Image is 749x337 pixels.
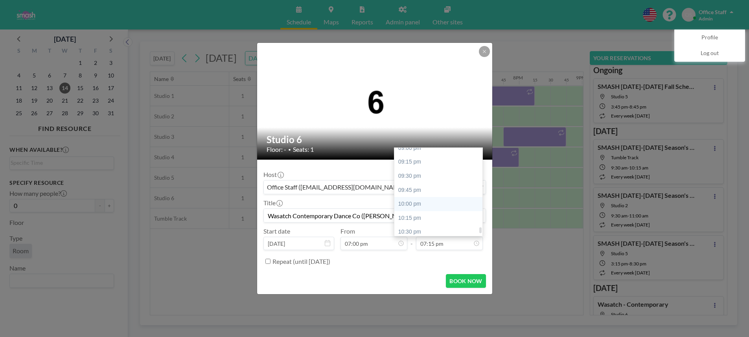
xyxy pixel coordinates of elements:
[267,145,286,153] span: Floor: -
[263,199,282,207] label: Title
[394,155,482,169] div: 09:15 pm
[394,141,482,155] div: 09:00 pm
[394,211,482,225] div: 10:15 pm
[675,30,745,46] a: Profile
[446,274,486,288] button: BOOK NOW
[394,225,482,239] div: 10:30 pm
[340,227,355,235] label: From
[675,46,745,61] a: Log out
[257,82,493,120] img: 537.png
[263,227,290,235] label: Start date
[267,134,484,145] h2: Studio 6
[410,230,413,247] span: -
[394,183,482,197] div: 09:45 pm
[293,145,314,153] span: Seats: 1
[701,34,718,42] span: Profile
[265,182,408,192] span: Office Staff ([EMAIL_ADDRESS][DOMAIN_NAME])
[701,50,719,57] span: Log out
[288,147,291,153] span: •
[264,209,486,222] input: Office's reservation
[272,258,330,265] label: Repeat (until [DATE])
[394,197,482,211] div: 10:00 pm
[263,171,283,179] label: Host
[394,169,482,183] div: 09:30 pm
[264,180,486,194] div: Search for option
